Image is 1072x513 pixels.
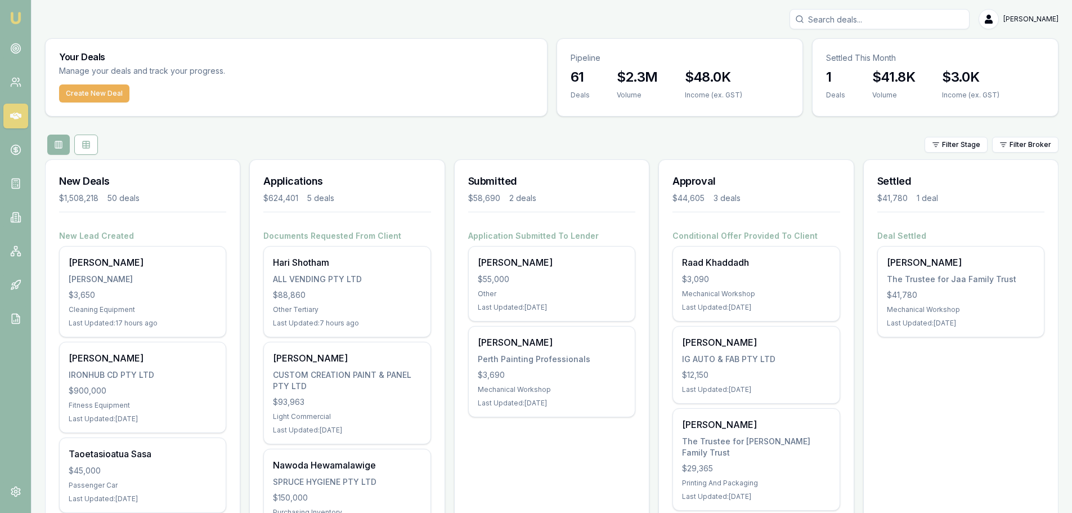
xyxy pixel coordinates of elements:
[685,68,742,86] h3: $48.0K
[682,256,830,269] div: Raad Khaddadh
[273,351,421,365] div: [PERSON_NAME]
[9,11,23,25] img: emu-icon-u.png
[478,274,626,285] div: $55,000
[682,369,830,381] div: $12,150
[1003,15,1058,24] span: [PERSON_NAME]
[273,289,421,301] div: $88,860
[478,385,626,394] div: Mechanical Workshop
[69,465,217,476] div: $45,000
[69,351,217,365] div: [PERSON_NAME]
[682,436,830,458] div: The Trustee for [PERSON_NAME] Family Trust
[887,319,1035,328] div: Last Updated: [DATE]
[69,401,217,410] div: Fitness Equipment
[826,52,1044,64] p: Settled This Month
[273,412,421,421] div: Light Commercial
[69,274,217,285] div: [PERSON_NAME]
[571,52,789,64] p: Pipeline
[617,68,658,86] h3: $2.3M
[59,52,533,61] h3: Your Deals
[273,305,421,314] div: Other Tertiary
[682,289,830,298] div: Mechanical Workshop
[69,414,217,423] div: Last Updated: [DATE]
[826,91,845,100] div: Deals
[478,289,626,298] div: Other
[263,193,298,204] div: $624,401
[273,458,421,472] div: Nawoda Hewamalawige
[1010,140,1051,149] span: Filter Broker
[468,193,500,204] div: $58,690
[877,173,1044,189] h3: Settled
[887,274,1035,285] div: The Trustee for Jaa Family Trust
[59,84,129,102] button: Create New Deal
[672,173,840,189] h3: Approval
[69,319,217,328] div: Last Updated: 17 hours ago
[59,230,226,242] h4: New Lead Created
[273,319,421,328] div: Last Updated: 7 hours ago
[59,193,98,204] div: $1,508,218
[682,479,830,488] div: Printing And Packaging
[273,396,421,408] div: $93,963
[682,354,830,365] div: IG AUTO & FAB PTY LTD
[478,256,626,269] div: [PERSON_NAME]
[685,91,742,100] div: Income (ex. GST)
[468,173,635,189] h3: Submitted
[872,68,915,86] h3: $41.8K
[682,418,830,431] div: [PERSON_NAME]
[478,399,626,408] div: Last Updated: [DATE]
[273,426,421,435] div: Last Updated: [DATE]
[59,65,347,78] p: Manage your deals and track your progress.
[273,476,421,488] div: SPRUCE HYGIENE PTY LTD
[877,193,908,204] div: $41,780
[478,303,626,312] div: Last Updated: [DATE]
[263,230,430,242] h4: Documents Requested From Client
[571,68,590,86] h3: 61
[917,193,938,204] div: 1 deal
[107,193,140,204] div: 50 deals
[571,91,590,100] div: Deals
[273,274,421,285] div: ALL VENDING PTY LTD
[509,193,536,204] div: 2 deals
[942,68,999,86] h3: $3.0K
[468,230,635,242] h4: Application Submitted To Lender
[273,256,421,269] div: Hari Shotham
[59,173,226,189] h3: New Deals
[682,274,830,285] div: $3,090
[672,230,840,242] h4: Conditional Offer Provided To Client
[69,289,217,301] div: $3,650
[714,193,741,204] div: 3 deals
[925,137,988,153] button: Filter Stage
[672,193,705,204] div: $44,605
[69,369,217,381] div: IRONHUB CD PTY LTD
[273,492,421,503] div: $150,000
[887,256,1035,269] div: [PERSON_NAME]
[942,91,999,100] div: Income (ex. GST)
[478,369,626,381] div: $3,690
[69,447,217,461] div: Taoetasioatua Sasa
[69,481,217,490] div: Passenger Car
[69,305,217,314] div: Cleaning Equipment
[307,193,334,204] div: 5 deals
[682,303,830,312] div: Last Updated: [DATE]
[617,91,658,100] div: Volume
[992,137,1058,153] button: Filter Broker
[682,336,830,349] div: [PERSON_NAME]
[790,9,970,29] input: Search deals
[942,140,980,149] span: Filter Stage
[69,256,217,269] div: [PERSON_NAME]
[872,91,915,100] div: Volume
[273,369,421,392] div: CUSTOM CREATION PAINT & PANEL PTY LTD
[682,492,830,501] div: Last Updated: [DATE]
[887,305,1035,314] div: Mechanical Workshop
[682,463,830,474] div: $29,365
[263,173,430,189] h3: Applications
[682,385,830,394] div: Last Updated: [DATE]
[877,230,1044,242] h4: Deal Settled
[69,494,217,503] div: Last Updated: [DATE]
[478,336,626,349] div: [PERSON_NAME]
[69,385,217,396] div: $900,000
[887,289,1035,301] div: $41,780
[478,354,626,365] div: Perth Painting Professionals
[826,68,845,86] h3: 1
